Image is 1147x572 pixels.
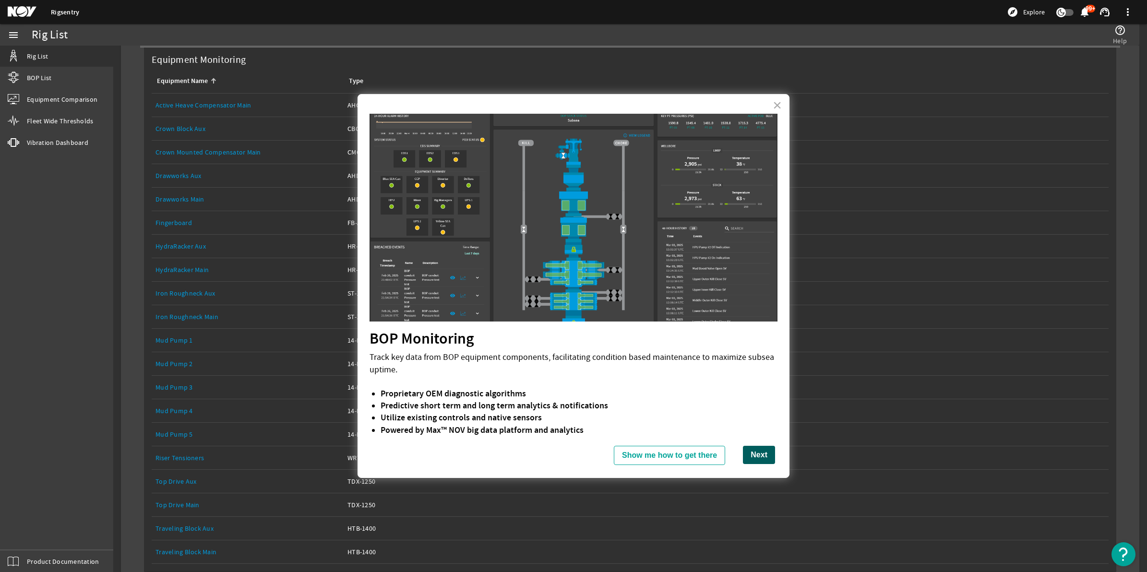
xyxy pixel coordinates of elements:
[155,336,193,345] a: Mud Pump 1
[1111,542,1135,566] button: Open Resource Center
[347,406,1105,416] div: 14-P-220
[155,359,193,368] a: Mud Pump 2
[32,30,68,40] div: Rig List
[370,351,777,375] p: Track key data from BOP equipment components, facilitating condition based maintenance to maximiz...
[349,76,363,86] div: Type
[155,477,196,486] a: Top Drive Aux
[347,265,1105,274] div: HR-IV
[155,148,261,156] a: Crown Mounted Compensator Main
[148,51,250,69] label: Equipment Monitoring
[381,424,584,436] strong: Powered by Max™ NOV big data platform and analytics
[347,194,1105,204] div: AHD-1400-10500-F
[1099,6,1111,18] mat-icon: support_agent
[27,557,99,566] span: Product Documentation
[743,446,775,464] button: Next
[1113,36,1127,46] span: Help
[1023,7,1045,17] span: Explore
[155,312,218,321] a: Iron Roughneck Main
[155,242,206,250] a: HydraRacker Aux
[155,406,193,415] a: Mud Pump 4
[8,137,19,148] mat-icon: vibration
[155,124,205,133] a: Crown Block Aux
[27,116,93,126] span: Fleet Wide Thresholds
[773,97,782,113] button: Close
[347,100,1105,110] div: AHC/CMC-25
[155,524,214,533] a: Traveling Block Aux
[27,73,51,83] span: BOP List
[1114,24,1126,36] mat-icon: help_outline
[381,400,608,411] strong: Predictive short term and long term analytics & notifications
[347,359,1105,369] div: 14-P-220
[347,453,1105,463] div: WRT-250
[347,241,1105,251] div: HR-IV
[8,29,19,41] mat-icon: menu
[155,218,192,227] a: Fingerboard
[27,138,88,147] span: Vibration Dashboard
[347,312,1105,322] div: ST-160
[1079,6,1090,18] mat-icon: notifications
[347,524,1105,533] div: HTB-1400
[347,477,1105,486] div: TDX-1250
[347,547,1105,557] div: HTB-1400
[27,51,48,61] span: Rig List
[347,335,1105,345] div: 14-P-220
[155,101,251,109] a: Active Heave Compensator Main
[347,288,1105,298] div: ST-160
[155,195,204,203] a: Drawworks Main
[347,218,1105,227] div: FB-A-P
[1007,6,1018,18] mat-icon: explore
[370,328,474,348] strong: BOP Monitoring
[614,446,725,465] button: Show me how to get there
[157,76,208,86] div: Equipment Name
[155,171,201,180] a: Drawworks Aux
[155,453,204,462] a: Riser Tensioners
[155,383,193,392] a: Mud Pump 3
[381,412,542,423] strong: Utilize existing controls and native sensors
[155,548,216,556] a: Traveling Block Main
[347,171,1105,180] div: AHD-1400-10500-F
[155,500,200,509] a: Top Drive Main
[347,382,1105,392] div: 14-P-220
[347,147,1105,157] div: CMC-E-1500-2500
[27,95,97,104] span: Equipment Comparison
[155,265,209,274] a: HydraRacker Main
[347,124,1105,133] div: CBC-1400
[381,388,526,399] strong: Proprietary OEM diagnostic algorithms
[51,8,79,17] a: Rigsentry
[347,429,1105,439] div: 14-P-220
[347,500,1105,510] div: TDX-1250
[155,289,215,298] a: Iron Roughneck Aux
[155,430,193,439] a: Mud Pump 5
